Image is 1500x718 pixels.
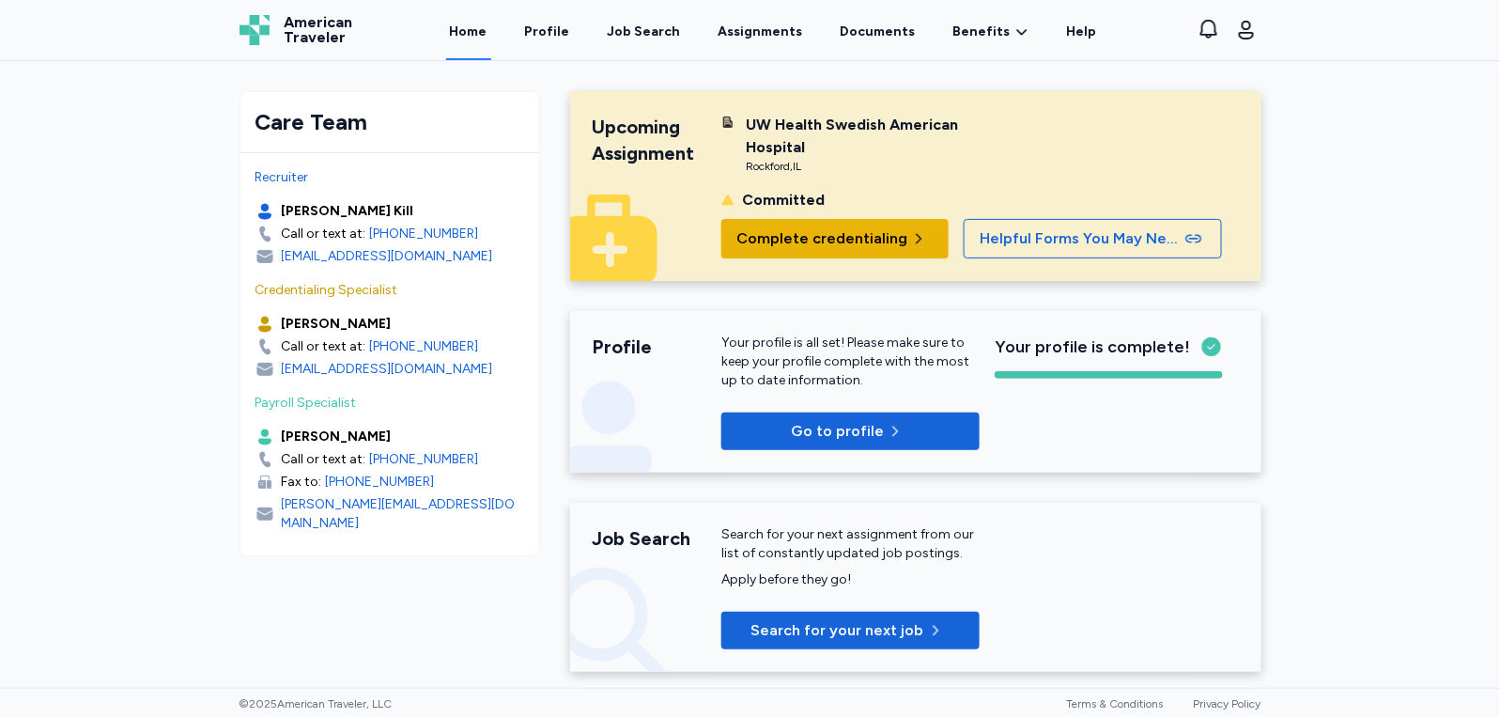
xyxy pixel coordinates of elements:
[282,315,392,334] div: [PERSON_NAME]
[746,114,980,159] div: UW Health Swedish American Hospital
[721,413,980,450] button: Go to profile
[282,495,524,533] div: [PERSON_NAME][EMAIL_ADDRESS][DOMAIN_NAME]
[721,334,980,390] div: Your profile is all set! Please make sure to keep your profile complete with the most up to date ...
[370,225,479,243] a: [PHONE_NUMBER]
[593,114,722,166] div: Upcoming Assignment
[721,570,980,589] div: Apply before they go!
[240,696,393,711] span: © 2025 American Traveler, LLC
[736,227,907,250] span: Complete credentialing
[282,473,322,492] div: Fax to:
[995,334,1190,360] span: Your profile is complete!
[285,15,353,45] span: American Traveler
[446,2,491,60] a: Home
[255,168,524,187] div: Recruiter
[240,15,270,45] img: Logo
[282,337,366,356] div: Call or text at:
[1194,697,1261,710] a: Privacy Policy
[282,202,414,221] div: [PERSON_NAME] Kill
[953,23,1011,41] span: Benefits
[791,420,884,443] span: Go to profile
[721,525,980,563] div: Search for your next assignment from our list of constantly updated job postings.
[721,612,980,649] button: Search for your next job
[746,159,980,174] div: Rockford , IL
[282,360,493,379] div: [EMAIL_ADDRESS][DOMAIN_NAME]
[593,525,722,552] div: Job Search
[255,107,524,137] div: Care Team
[751,619,924,642] span: Search for your next job
[282,450,366,469] div: Call or text at:
[370,337,479,356] a: [PHONE_NUMBER]
[593,334,722,360] div: Profile
[282,225,366,243] div: Call or text at:
[721,219,949,258] button: Complete credentialing
[282,247,493,266] div: [EMAIL_ADDRESS][DOMAIN_NAME]
[964,219,1222,258] button: Helpful Forms You May Need
[370,450,479,469] a: [PHONE_NUMBER]
[953,23,1029,41] a: Benefits
[742,189,825,211] div: Committed
[1067,697,1164,710] a: Terms & Conditions
[980,227,1181,250] span: Helpful Forms You May Need
[255,394,524,413] div: Payroll Specialist
[255,281,524,300] div: Credentialing Specialist
[282,428,392,446] div: [PERSON_NAME]
[608,23,681,41] div: Job Search
[326,473,435,492] a: [PHONE_NUMBER]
